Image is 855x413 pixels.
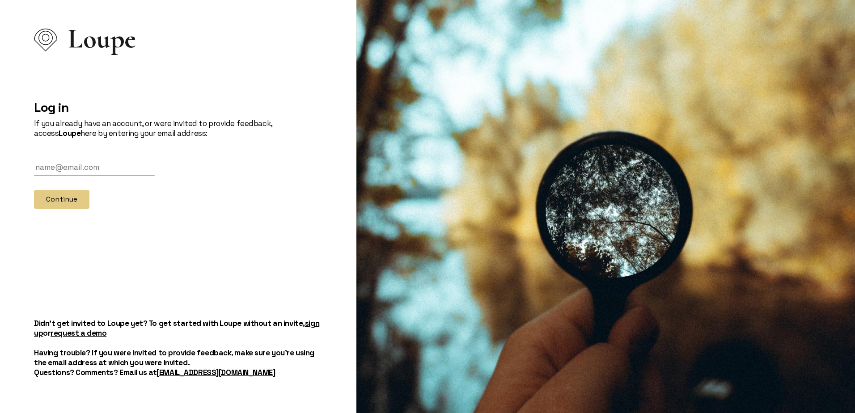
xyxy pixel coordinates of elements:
a: sign up [34,318,319,338]
strong: Loupe [59,128,80,138]
h5: Didn't get invited to Loupe yet? To get started with Loupe without an invite, or Having trouble? ... [34,318,322,377]
button: Continue [34,190,89,209]
img: Loupe Logo [34,29,57,51]
a: request a demo [51,328,106,338]
p: If you already have an account, or were invited to provide feedback, access here by entering your... [34,118,322,138]
input: Email Address [34,160,155,176]
span: Loupe [68,34,136,44]
a: [EMAIL_ADDRESS][DOMAIN_NAME] [157,367,275,377]
h2: Log in [34,100,322,115]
